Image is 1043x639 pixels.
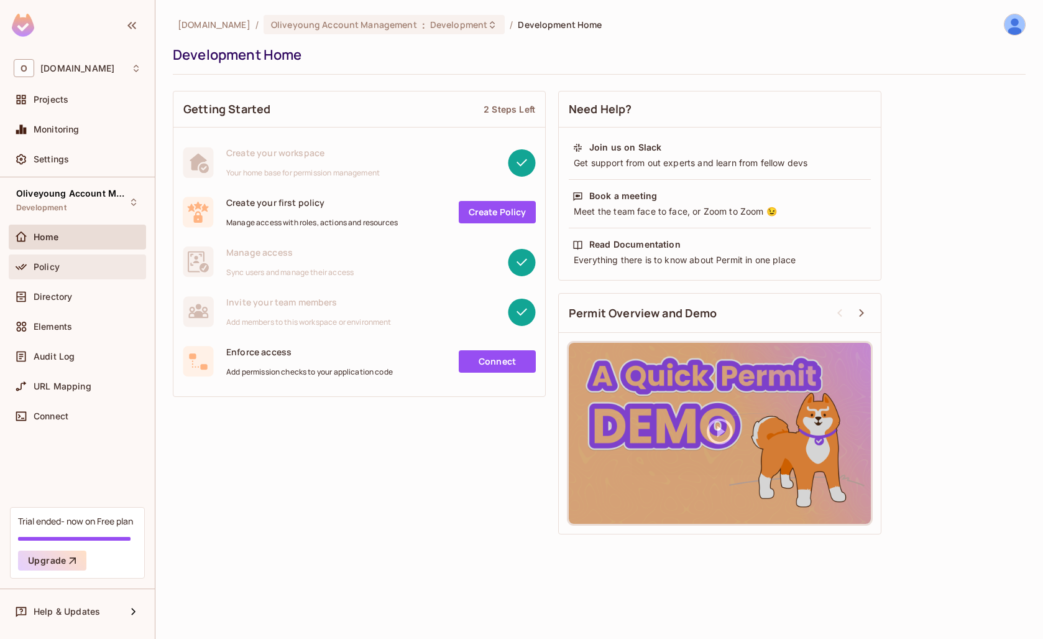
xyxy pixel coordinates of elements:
[484,103,535,115] div: 2 Steps Left
[40,63,114,73] span: Workspace: oliveyoung.co.kr
[34,232,59,242] span: Home
[569,101,632,117] span: Need Help?
[34,607,100,617] span: Help & Updates
[589,141,661,154] div: Join us on Slack
[226,147,380,159] span: Create your workspace
[510,19,513,30] li: /
[34,154,69,164] span: Settings
[18,551,86,571] button: Upgrade
[34,411,68,421] span: Connect
[226,168,380,178] span: Your home base for permission management
[34,322,72,332] span: Elements
[572,254,867,266] div: Everything there is to know about Permit in one place
[589,190,657,202] div: Book a meeting
[226,346,393,358] span: Enforce access
[16,203,67,213] span: Development
[18,515,133,527] div: Trial ended- now on Free plan
[572,157,867,169] div: Get support from out experts and learn from fellow devs
[518,19,602,30] span: Development Home
[178,19,250,30] span: the active workspace
[34,381,91,391] span: URL Mapping
[226,197,398,208] span: Create your first policy
[459,350,536,373] a: Connect
[34,124,80,134] span: Monitoring
[183,101,270,117] span: Getting Started
[16,189,128,198] span: Oliveyoung Account Management
[12,14,34,37] img: SReyMgAAAABJRU5ErkJggg==
[271,19,417,30] span: Oliveyoung Account Management
[226,367,393,377] span: Add permission checks to your application code
[226,268,354,278] span: Sync users and manage their access
[226,218,398,228] span: Manage access with roles, actions and resources
[34,352,75,361] span: Audit Log
[589,238,681,251] div: Read Documentation
[14,59,34,77] span: O
[34,262,60,272] span: Policy
[34,95,68,105] span: Projects
[1004,14,1025,35] img: 디스커버리개발팀_송준호
[569,306,717,321] span: Permit Overview and Demo
[255,19,259,30] li: /
[226,317,392,327] span: Add members to this workspace or environment
[572,205,867,218] div: Meet the team face to face, or Zoom to Zoom 😉
[226,296,392,308] span: Invite your team members
[226,246,354,258] span: Manage access
[34,292,72,302] span: Directory
[430,19,487,30] span: Development
[173,45,1019,64] div: Development Home
[421,20,426,30] span: :
[459,201,536,223] a: Create Policy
